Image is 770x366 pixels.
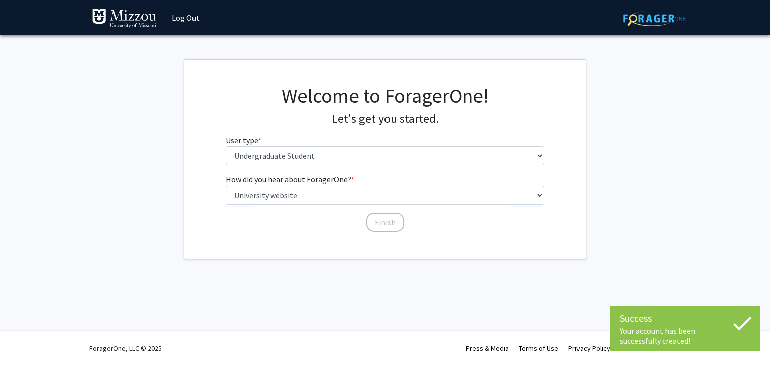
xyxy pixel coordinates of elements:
label: How did you hear about ForagerOne? [226,173,354,186]
h4: Let's get you started. [226,112,545,126]
img: ForagerOne Logo [623,11,686,26]
img: University of Missouri Logo [92,9,157,29]
a: Privacy Policy [568,344,610,353]
a: Terms of Use [519,344,558,353]
iframe: Chat [8,321,43,358]
div: Your account has been successfully created! [620,326,750,346]
div: ForagerOne, LLC © 2025 [89,331,162,366]
h1: Welcome to ForagerOne! [226,84,545,108]
label: User type [226,134,261,146]
div: Success [620,311,750,326]
button: Finish [366,213,404,232]
a: Press & Media [466,344,509,353]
